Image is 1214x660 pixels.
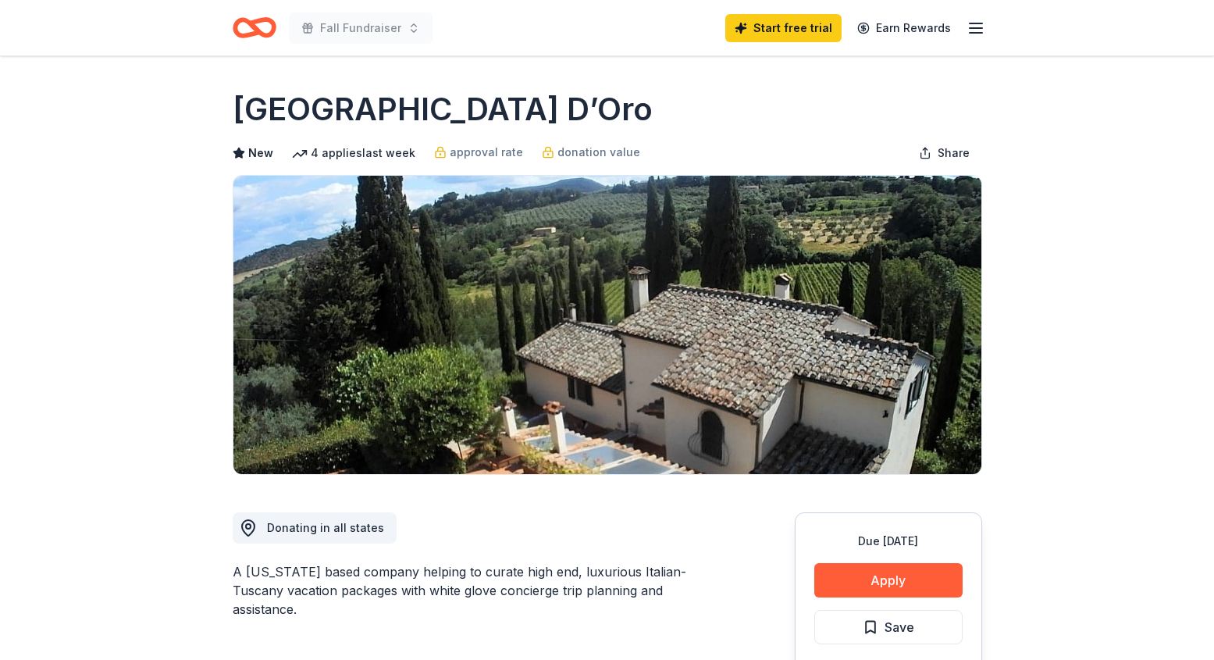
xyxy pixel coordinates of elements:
[848,14,960,42] a: Earn Rewards
[434,143,523,162] a: approval rate
[233,562,720,619] div: A [US_STATE] based company helping to curate high end, luxurious Italian-Tuscany vacation package...
[814,610,963,644] button: Save
[233,9,276,46] a: Home
[725,14,842,42] a: Start free trial
[542,143,640,162] a: donation value
[289,12,433,44] button: Fall Fundraiser
[233,87,653,131] h1: [GEOGRAPHIC_DATA] D’Oro
[248,144,273,162] span: New
[267,521,384,534] span: Donating in all states
[557,143,640,162] span: donation value
[814,563,963,598] button: Apply
[814,532,963,551] div: Due [DATE]
[906,137,982,169] button: Share
[938,144,970,162] span: Share
[292,144,415,162] div: 4 applies last week
[320,19,401,37] span: Fall Fundraiser
[450,143,523,162] span: approval rate
[233,176,981,474] img: Image for Villa Sogni D’Oro
[885,617,914,637] span: Save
